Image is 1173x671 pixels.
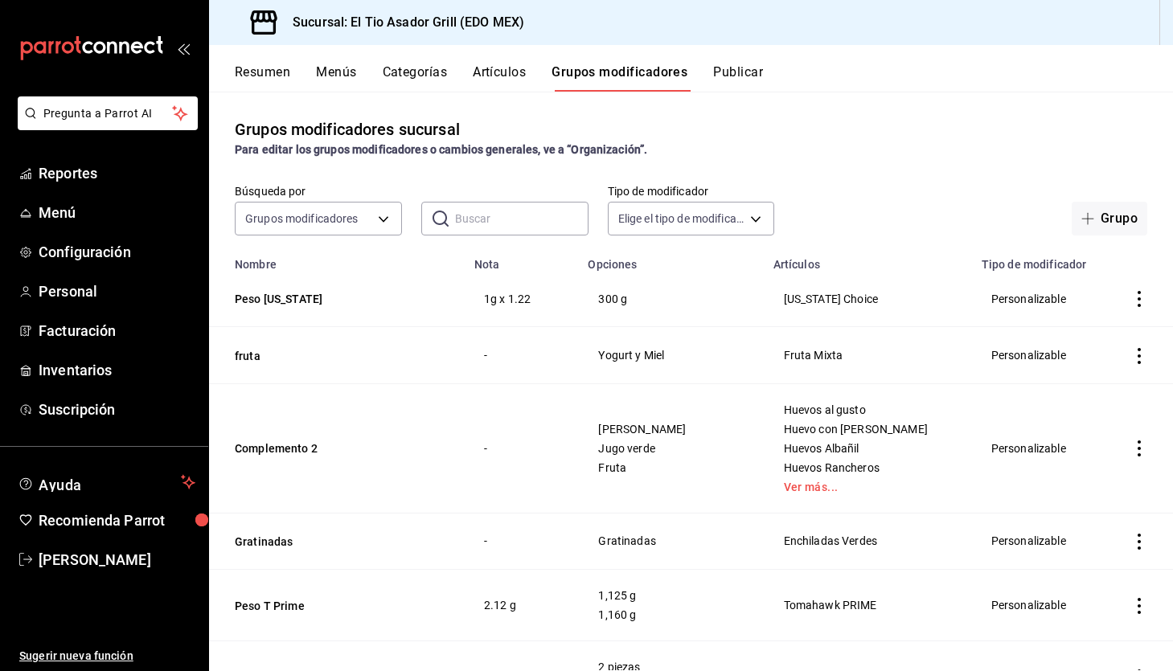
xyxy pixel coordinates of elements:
th: Tipo de modificador [972,248,1105,271]
td: Personalizable [972,271,1105,327]
td: - [465,513,579,569]
div: navigation tabs [235,64,1173,92]
span: Huevos al gusto [784,404,952,415]
strong: Para editar los grupos modificadores o cambios generales, ve a “Organización”. [235,143,647,156]
button: Complemento 2 [235,440,428,456]
button: actions [1131,440,1147,456]
span: [PERSON_NAME] [598,423,743,435]
th: Nombre [209,248,465,271]
button: Menús [316,64,356,92]
span: Grupos modificadores [245,211,359,227]
td: 2.12 g [465,569,579,640]
span: Ayuda [39,473,174,492]
span: Configuración [39,241,195,263]
button: Resumen [235,64,290,92]
button: Publicar [713,64,763,92]
a: Ver más... [784,481,952,493]
span: [US_STATE] Choice [784,293,952,305]
span: Tomahawk PRIME [784,599,952,611]
span: Enchiladas Verdes [784,535,952,546]
td: Personalizable [972,513,1105,569]
span: Huevos Rancheros [784,462,952,473]
button: Categorías [383,64,448,92]
td: 1g x 1.22 [465,271,579,327]
span: Reportes [39,162,195,184]
span: Facturación [39,320,195,342]
label: Tipo de modificador [608,186,775,197]
span: 300 g [598,293,743,305]
span: 1,160 g [598,609,743,620]
button: Gratinadas [235,534,428,550]
span: [PERSON_NAME] [39,549,195,571]
button: Peso [US_STATE] [235,291,428,307]
span: Pregunta a Parrot AI [43,105,173,122]
td: - [465,383,579,513]
th: Artículos [764,248,972,271]
span: Fruta [598,462,743,473]
span: 1,125 g [598,590,743,601]
button: actions [1131,598,1147,614]
span: Personal [39,280,195,302]
td: Personalizable [972,383,1105,513]
span: Jugo verde [598,443,743,454]
th: Nota [465,248,579,271]
span: Huevo con [PERSON_NAME] [784,423,952,435]
span: Elige el tipo de modificador [618,211,745,227]
button: Pregunta a Parrot AI [18,96,198,130]
h3: Sucursal: El Tio Asador Grill (EDO MEX) [280,13,524,32]
button: Peso T Prime [235,598,428,614]
button: actions [1131,348,1147,364]
td: - [465,327,579,383]
button: fruta [235,348,428,364]
span: Suscripción [39,399,195,420]
div: Grupos modificadores sucursal [235,117,460,141]
span: Huevos Albañil [784,443,952,454]
button: Grupos modificadores [552,64,687,92]
span: Sugerir nueva función [19,648,195,665]
span: Menú [39,202,195,223]
button: Artículos [473,64,526,92]
td: Personalizable [972,327,1105,383]
a: Pregunta a Parrot AI [11,117,198,133]
span: Fruta Mixta [784,350,952,361]
input: Buscar [455,203,589,235]
label: Búsqueda por [235,186,402,197]
td: Personalizable [972,569,1105,640]
button: actions [1131,291,1147,307]
span: Recomienda Parrot [39,509,195,531]
span: Yogurt y Miel [598,350,743,361]
button: actions [1131,534,1147,550]
span: Inventarios [39,359,195,381]
button: Grupo [1072,202,1147,235]
span: Gratinadas [598,535,743,546]
th: Opciones [578,248,763,271]
button: open_drawer_menu [177,42,190,55]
